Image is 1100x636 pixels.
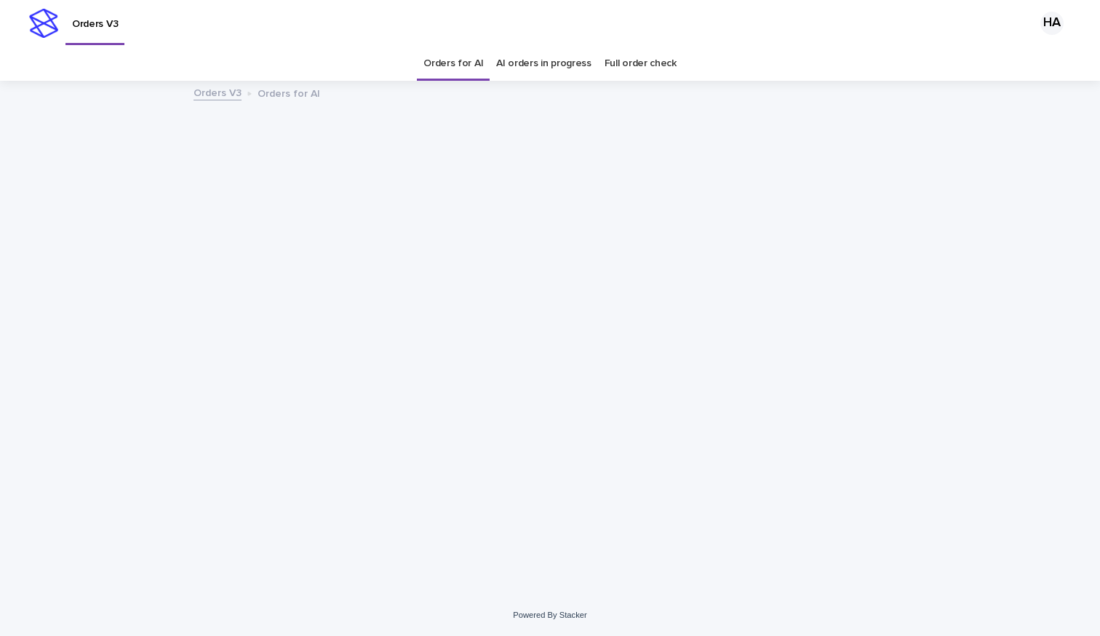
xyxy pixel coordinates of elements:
a: Full order check [605,47,677,81]
a: Orders for AI [423,47,483,81]
div: HA [1040,12,1064,35]
a: Powered By Stacker [513,611,586,619]
a: AI orders in progress [496,47,591,81]
p: Orders for AI [258,84,320,100]
img: stacker-logo-s-only.png [29,9,58,38]
a: Orders V3 [194,84,242,100]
